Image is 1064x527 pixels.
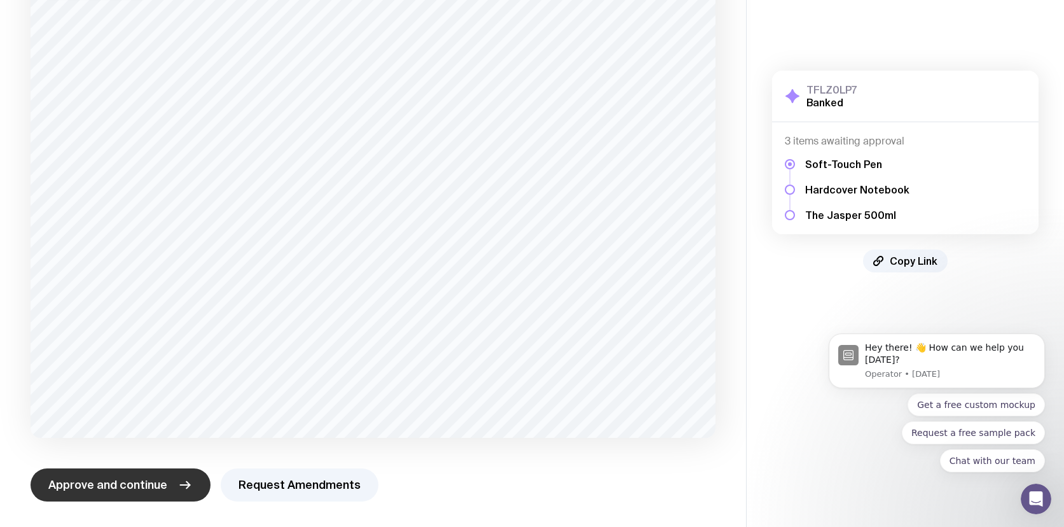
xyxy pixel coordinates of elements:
h2: Banked [806,96,857,109]
iframe: Intercom notifications message [810,235,1064,493]
h5: The Jasper 500ml [805,209,909,221]
h5: Hardcover Notebook [805,183,909,196]
iframe: Intercom live chat [1021,484,1051,514]
button: Approve and continue [31,468,211,502]
span: Approve and continue [48,477,167,493]
h3: TFLZ0LP7 [806,83,857,96]
h5: Soft-Touch Pen [805,158,909,171]
h4: 3 items awaiting approval [785,135,1026,148]
button: Request Amendments [221,468,378,502]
